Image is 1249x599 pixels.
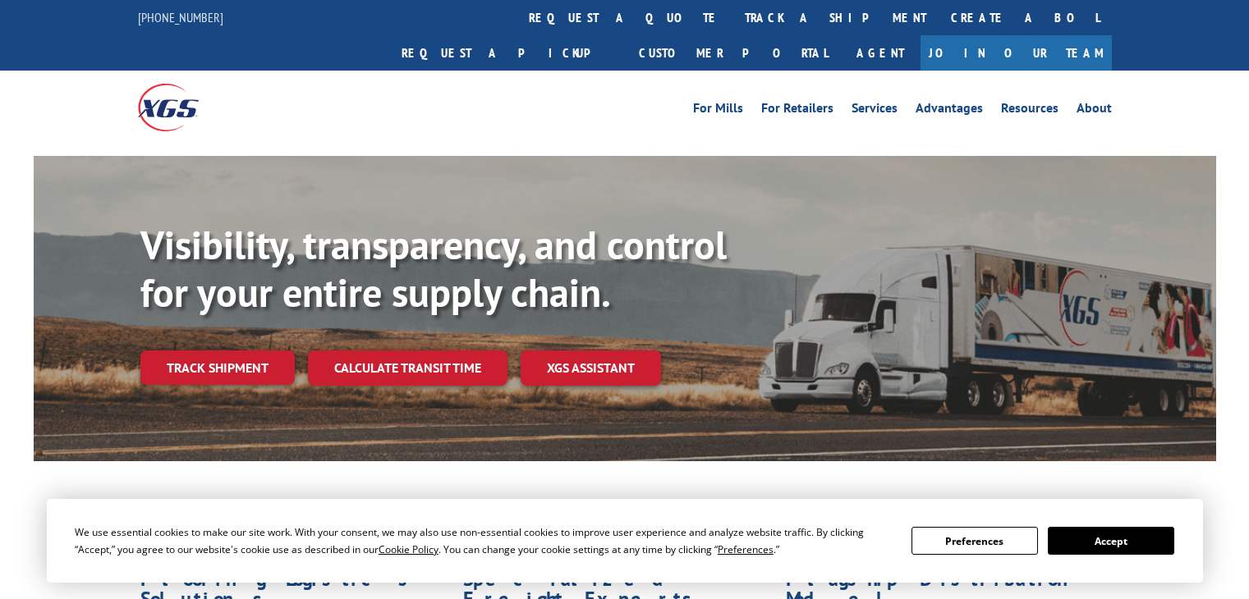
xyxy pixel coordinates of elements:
span: Cookie Policy [379,542,439,556]
div: Cookie Consent Prompt [47,499,1203,583]
button: Accept [1048,527,1174,555]
div: We use essential cookies to make our site work. With your consent, we may also use non-essential ... [75,524,892,558]
span: Preferences [718,542,774,556]
a: XGS ASSISTANT [521,350,661,386]
a: Services [852,102,898,120]
a: For Retailers [761,102,833,120]
a: Advantages [916,102,983,120]
a: Track shipment [140,350,295,385]
a: Customer Portal [627,35,840,71]
a: [PHONE_NUMBER] [138,9,223,25]
a: Agent [840,35,921,71]
a: Resources [1001,102,1058,120]
a: For Mills [693,102,743,120]
a: Request a pickup [389,35,627,71]
b: Visibility, transparency, and control for your entire supply chain. [140,219,727,318]
button: Preferences [911,527,1038,555]
a: About [1077,102,1112,120]
a: Calculate transit time [308,350,507,386]
a: Join Our Team [921,35,1112,71]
